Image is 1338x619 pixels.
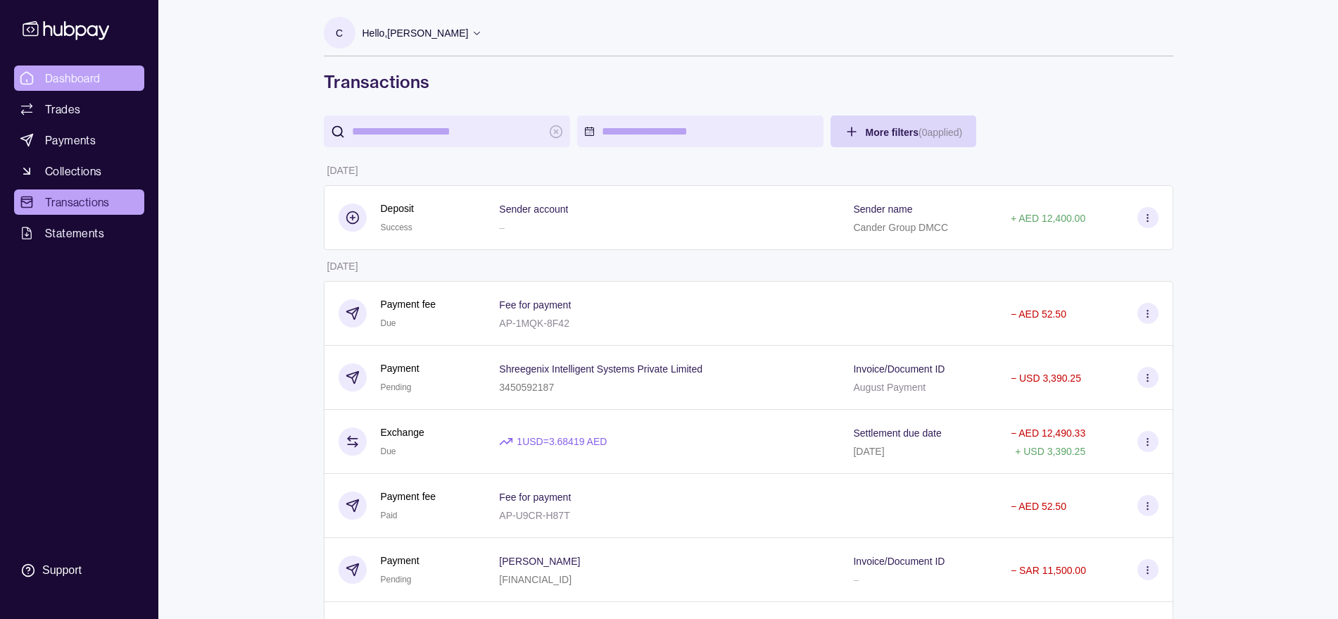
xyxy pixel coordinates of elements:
[853,446,884,457] p: [DATE]
[499,510,569,521] p: AP-U9CR-H87T
[14,189,144,215] a: Transactions
[381,446,396,456] span: Due
[324,70,1173,93] h1: Transactions
[499,363,702,375] p: Shreegenix Intelligent Systems Private Limited
[1011,213,1085,224] p: + AED 12,400.00
[499,556,580,567] p: [PERSON_NAME]
[14,556,144,585] a: Support
[336,25,343,41] p: C
[381,361,419,376] p: Payment
[327,261,358,272] p: [DATE]
[853,574,859,585] p: –
[499,299,571,311] p: Fee for payment
[499,318,569,329] p: AP-1MQK-8F42
[14,158,144,184] a: Collections
[853,382,926,393] p: August Payment
[499,222,505,233] p: –
[831,115,977,147] button: More filters(0applied)
[381,201,414,216] p: Deposit
[45,132,96,149] span: Payments
[1011,308,1066,320] p: − AED 52.50
[853,556,945,567] p: Invoice/Document ID
[499,382,554,393] p: 3450592187
[1011,373,1081,384] p: − USD 3,390.25
[381,553,419,568] p: Payment
[352,115,542,147] input: search
[381,575,412,584] span: Pending
[327,165,358,176] p: [DATE]
[45,101,80,118] span: Trades
[853,363,945,375] p: Invoice/Document ID
[499,492,571,503] p: Fee for payment
[14,96,144,122] a: Trades
[853,204,912,215] p: Sender name
[499,204,568,215] p: Sender account
[45,163,101,180] span: Collections
[381,425,424,440] p: Exchange
[14,127,144,153] a: Payments
[362,25,469,41] p: Hello, [PERSON_NAME]
[381,223,412,232] span: Success
[1011,501,1066,512] p: − AED 52.50
[45,70,101,87] span: Dashboard
[499,574,572,585] p: [FINANCIAL_ID]
[381,511,398,520] span: Paid
[866,127,963,138] span: More filters
[1011,427,1085,439] p: − AED 12,490.33
[14,220,144,246] a: Statements
[517,434,607,449] p: 1 USD = 3.68419 AED
[381,318,396,328] span: Due
[14,65,144,91] a: Dashboard
[42,563,82,578] div: Support
[45,194,110,211] span: Transactions
[381,382,412,392] span: Pending
[381,489,436,504] p: Payment fee
[853,427,941,439] p: Settlement due date
[381,296,436,312] p: Payment fee
[45,225,104,242] span: Statements
[919,127,962,138] p: ( 0 applied)
[1015,446,1085,457] p: + USD 3,390.25
[853,222,948,233] p: Cander Group DMCC
[1011,565,1086,576] p: − SAR 11,500.00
